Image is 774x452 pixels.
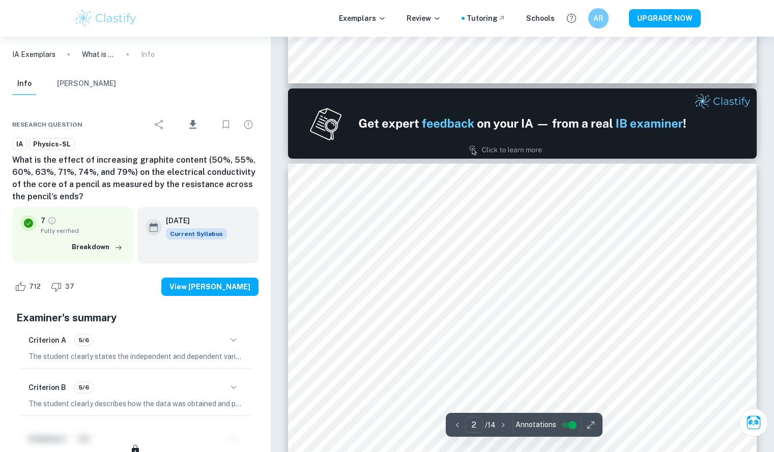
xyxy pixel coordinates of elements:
[41,226,125,235] span: Fully verified
[30,139,74,149] span: Physics-SL
[12,73,37,95] button: Info
[161,278,259,296] button: View [PERSON_NAME]
[82,49,114,60] p: What is the effect of increasing graphite content (50%, 55%, 60%, 63%, 71%, 74%, and 79%) on the ...
[41,215,45,226] p: 7
[407,13,441,24] p: Review
[23,282,46,292] span: 712
[339,13,386,24] p: Exemplars
[16,310,254,325] h5: Examiner's summary
[60,282,80,292] span: 37
[28,351,242,362] p: The student clearly states the independent and dependent variables in the research question, incl...
[166,228,227,239] span: Current Syllabus
[12,279,46,295] div: Like
[216,114,236,135] div: Bookmark
[75,383,93,392] span: 5/6
[28,335,66,346] h6: Criterion A
[166,215,219,226] h6: [DATE]
[592,13,604,24] h6: AR
[29,138,75,150] a: Physics-SL
[629,9,701,27] button: UPGRADE NOW
[171,111,214,138] div: Download
[48,279,80,295] div: Dislike
[69,239,125,255] button: Breakdown
[74,8,138,28] img: Clastify logo
[563,10,580,27] button: Help and Feedback
[141,49,155,60] p: Info
[588,8,609,28] button: AR
[13,139,26,149] span: IA
[47,216,56,225] a: Grade fully verified
[166,228,227,239] div: This exemplar is based on the current syllabus. Feel free to refer to it for inspiration/ideas wh...
[288,88,757,159] img: Ad
[149,114,169,135] div: Share
[12,154,259,203] h6: What is the effect of increasing graphite content (50%, 55%, 60%, 63%, 71%, 74%, and 79%) on the ...
[12,138,27,150] a: IA
[12,49,55,60] a: IA Exemplars
[28,398,242,409] p: The student clearly describes how the data was obtained and processed, demonstrating a detailed a...
[467,13,506,24] a: Tutoring
[238,114,259,135] div: Report issue
[526,13,555,24] a: Schools
[28,382,66,393] h6: Criterion B
[739,408,768,437] button: Ask Clai
[57,73,116,95] button: [PERSON_NAME]
[75,336,93,345] span: 5/6
[12,120,82,129] span: Research question
[515,419,556,430] span: Annotations
[485,419,496,431] p: / 14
